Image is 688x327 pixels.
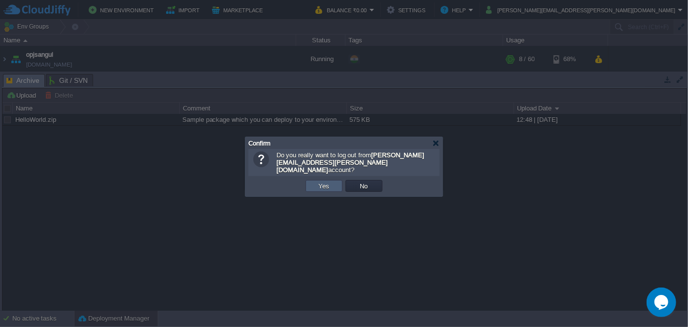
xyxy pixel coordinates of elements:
button: Yes [316,182,333,190]
b: [PERSON_NAME][EMAIL_ADDRESS][PERSON_NAME][DOMAIN_NAME] [276,151,424,174]
span: Do you really want to log out from account? [276,151,424,174]
span: Confirm [248,140,271,147]
button: No [357,182,371,190]
iframe: chat widget [647,288,678,317]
